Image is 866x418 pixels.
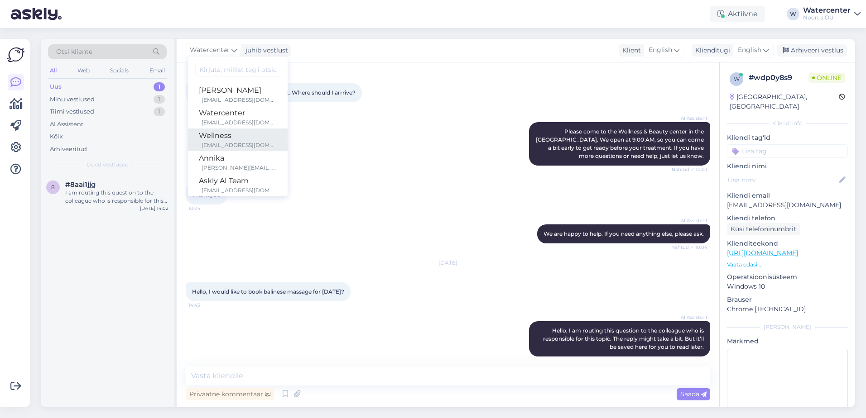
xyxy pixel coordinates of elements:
span: AI Assistent [674,314,707,321]
div: 1 [154,95,165,104]
div: Watercenter [803,7,851,14]
div: Noorus OÜ [803,14,851,21]
p: Kliendi email [727,191,848,200]
span: Please come to the Wellness & Beauty center in the [GEOGRAPHIC_DATA]. We open at 9:00 AM, so you ... [536,128,705,159]
p: Operatsioonisüsteem [727,272,848,282]
div: Uus [50,82,62,91]
div: All [48,65,58,76]
div: [PERSON_NAME] [727,323,848,331]
span: Nähtud ✓ 10:04 [671,244,707,251]
div: Klient [619,46,641,55]
a: WatercenterNoorus OÜ [803,7,861,21]
input: Lisa nimi [727,175,837,185]
span: Online [808,73,845,83]
div: Aktiivne [710,6,765,22]
div: [PERSON_NAME] [199,85,277,96]
div: Askly AI Team [199,176,277,186]
input: Kirjuta, millist tag'i otsid [195,63,280,77]
div: Web [76,65,91,76]
p: Märkmed [727,337,848,346]
div: [PERSON_NAME][EMAIL_ADDRESS][DOMAIN_NAME] [202,164,277,172]
p: Kliendi telefon [727,214,848,223]
span: Uued vestlused [87,161,129,169]
div: AI Assistent [50,120,83,129]
div: Wellness [199,130,277,141]
div: Kliendi info [727,119,848,128]
span: Nähtud ✓ 14:43 [672,357,707,364]
p: Kliendi nimi [727,161,848,171]
a: [URL][DOMAIN_NAME] [727,249,798,257]
div: [DATE] [186,259,710,267]
p: Brauser [727,295,848,304]
p: Chrome [TECHNICAL_ID] [727,304,848,314]
div: # wdp0y8s9 [749,72,808,83]
p: Windows 10 [727,282,848,291]
span: We are happy to help. If you need anything else, please ask. [544,230,704,237]
div: Email [148,65,167,76]
a: Wellness[EMAIL_ADDRESS][DOMAIN_NAME] [188,128,288,151]
div: Annika [199,153,277,164]
span: 8 [51,184,55,190]
span: Otsi kliente [56,47,92,57]
div: Socials [108,65,130,76]
a: Askly AI Team[EMAIL_ADDRESS][DOMAIN_NAME] [188,174,288,196]
a: Annika[PERSON_NAME][EMAIL_ADDRESS][DOMAIN_NAME] [188,151,288,174]
span: Hello, I am routing this question to the colleague who is responsible for this topic. The reply m... [543,327,705,350]
img: Askly Logo [7,46,24,63]
a: Watercenter[EMAIL_ADDRESS][DOMAIN_NAME] [188,106,288,128]
div: Arhiveeri vestlus [777,44,847,57]
span: w [734,76,740,82]
span: 14:43 [188,302,222,309]
div: [EMAIL_ADDRESS][DOMAIN_NAME] [202,119,277,127]
div: [EMAIL_ADDRESS][DOMAIN_NAME] [202,141,277,149]
div: [DATE] 14:02 [140,205,168,212]
div: Minu vestlused [50,95,95,104]
span: Saada [680,390,707,398]
p: [EMAIL_ADDRESS][DOMAIN_NAME] [727,200,848,210]
span: AI Assistent [674,217,707,224]
div: W [787,8,799,20]
span: Nähtud ✓ 10:03 [672,166,707,173]
p: Vaata edasi ... [727,261,848,269]
input: Lisa tag [727,144,848,158]
span: Hello, I would like to book balinese massage for [DATE]? [192,288,344,295]
div: juhib vestlust [242,46,288,55]
div: 1 [154,82,165,91]
span: Watercenter [190,45,230,55]
a: [PERSON_NAME][EMAIL_ADDRESS][DOMAIN_NAME] [188,83,288,106]
div: [GEOGRAPHIC_DATA], [GEOGRAPHIC_DATA] [730,92,839,111]
span: AI Assistent [674,115,707,122]
div: Küsi telefoninumbrit [727,223,800,235]
span: English [649,45,672,55]
p: Kliendi tag'id [727,133,848,142]
div: I am routing this question to the colleague who is responsible for this topic. The reply might ta... [65,189,168,205]
div: Klienditugi [692,46,730,55]
div: Watercenter [199,108,277,119]
p: Klienditeekond [727,239,848,248]
div: Tiimi vestlused [50,107,94,116]
span: 10:04 [188,205,222,212]
div: Kõik [50,132,63,141]
div: 1 [154,107,165,116]
div: [EMAIL_ADDRESS][DOMAIN_NAME] [202,186,277,195]
div: Arhiveeritud [50,145,87,154]
span: #8aai1jjg [65,180,96,189]
span: English [738,45,761,55]
div: [EMAIL_ADDRESS][DOMAIN_NAME] [202,96,277,104]
div: Privaatne kommentaar [186,388,274,400]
